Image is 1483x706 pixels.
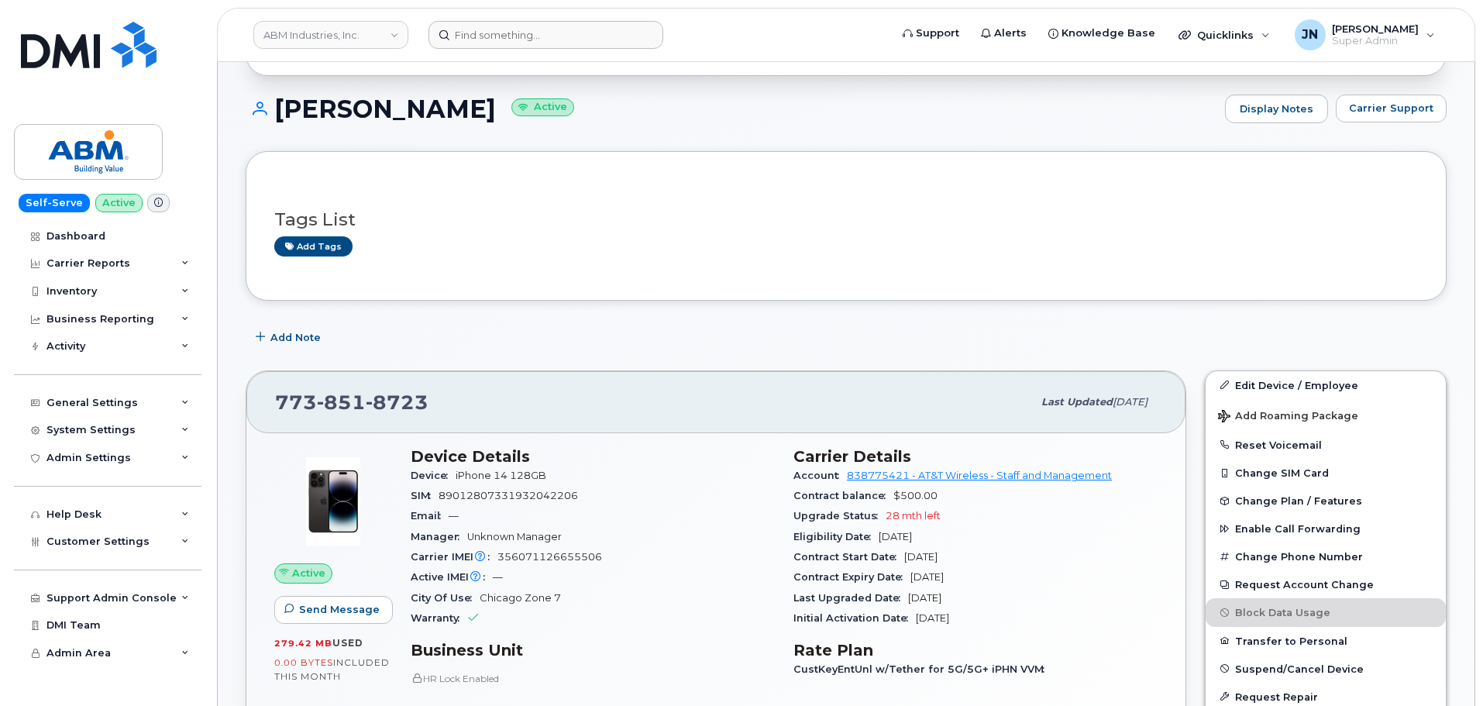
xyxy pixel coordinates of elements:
[246,324,334,352] button: Add Note
[1336,95,1447,122] button: Carrier Support
[1168,19,1281,50] div: Quicklinks
[449,510,459,522] span: —
[1113,396,1148,408] span: [DATE]
[274,638,332,649] span: 279.42 MB
[1061,26,1155,41] span: Knowledge Base
[793,641,1158,660] h3: Rate Plan
[886,510,941,522] span: 28 mth left
[793,612,916,624] span: Initial Activation Date
[411,672,775,685] p: HR Lock Enabled
[1206,542,1446,570] button: Change Phone Number
[1332,22,1419,35] span: [PERSON_NAME]
[411,531,467,542] span: Manager
[274,596,393,624] button: Send Message
[793,447,1158,466] h3: Carrier Details
[332,637,363,649] span: used
[916,26,959,41] span: Support
[275,391,428,414] span: 773
[893,490,938,501] span: $500.00
[793,551,904,563] span: Contract Start Date
[246,95,1217,122] h1: [PERSON_NAME]
[793,571,910,583] span: Contract Expiry Date
[411,510,449,522] span: Email
[467,531,562,542] span: Unknown Manager
[994,26,1027,41] span: Alerts
[411,592,480,604] span: City Of Use
[1206,459,1446,487] button: Change SIM Card
[1206,431,1446,459] button: Reset Voicemail
[793,592,908,604] span: Last Upgraded Date
[1206,598,1446,626] button: Block Data Usage
[1235,523,1361,535] span: Enable Call Forwarding
[793,470,847,481] span: Account
[847,470,1112,481] a: 838775421 - AT&T Wireless - Staff and Management
[1206,570,1446,598] button: Request Account Change
[274,236,353,256] a: Add tags
[270,330,321,345] span: Add Note
[1225,95,1328,124] a: Display Notes
[274,210,1418,229] h3: Tags List
[317,391,366,414] span: 851
[793,510,886,522] span: Upgrade Status
[253,21,408,49] a: ABM Industries, Inc.
[970,18,1037,49] a: Alerts
[793,531,879,542] span: Eligibility Date
[793,490,893,501] span: Contract balance
[1302,26,1318,44] span: JN
[1197,29,1254,41] span: Quicklinks
[1206,655,1446,683] button: Suspend/Cancel Device
[1235,495,1362,507] span: Change Plan / Features
[480,592,561,604] span: Chicago Zone 7
[1206,515,1446,542] button: Enable Call Forwarding
[1206,627,1446,655] button: Transfer to Personal
[1235,663,1364,674] span: Suspend/Cancel Device
[411,641,775,660] h3: Business Unit
[274,657,333,668] span: 0.00 Bytes
[879,531,912,542] span: [DATE]
[411,571,493,583] span: Active IMEI
[793,663,1052,675] span: CustKeyEntUnl w/Tether for 5G/5G+ iPHN VVM
[497,551,602,563] span: 356071126655506
[411,490,439,501] span: SIM
[916,612,949,624] span: [DATE]
[1284,19,1446,50] div: Joe Nguyen Jr.
[1206,371,1446,399] a: Edit Device / Employee
[1349,101,1433,115] span: Carrier Support
[493,571,503,583] span: —
[908,592,941,604] span: [DATE]
[411,470,456,481] span: Device
[511,98,574,116] small: Active
[1041,396,1113,408] span: Last updated
[1332,35,1419,47] span: Super Admin
[1206,399,1446,431] button: Add Roaming Package
[274,656,390,682] span: included this month
[910,571,944,583] span: [DATE]
[292,566,325,580] span: Active
[456,470,546,481] span: iPhone 14 128GB
[411,447,775,466] h3: Device Details
[299,602,380,617] span: Send Message
[904,551,938,563] span: [DATE]
[366,391,428,414] span: 8723
[428,21,663,49] input: Find something...
[892,18,970,49] a: Support
[287,455,380,548] img: image20231002-3703462-njx0qo.jpeg
[411,612,467,624] span: Warranty
[439,490,578,501] span: 89012807331932042206
[1206,487,1446,515] button: Change Plan / Features
[1037,18,1166,49] a: Knowledge Base
[1218,410,1358,425] span: Add Roaming Package
[411,551,497,563] span: Carrier IMEI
